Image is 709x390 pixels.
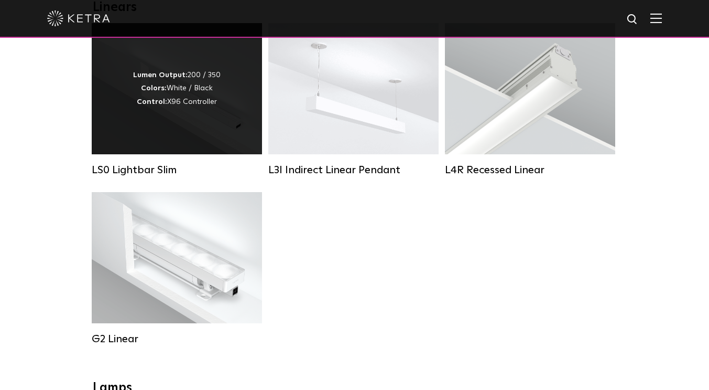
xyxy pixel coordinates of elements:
strong: Colors: [141,85,167,92]
div: L4R Recessed Linear [445,164,615,176]
strong: Lumen Output: [133,71,188,79]
img: search icon [626,13,639,26]
div: LS0 Lightbar Slim [92,164,262,176]
a: LS0 Lightbar Slim Lumen Output:200 / 350Colors:White / BlackControl:X96 Controller [92,23,262,176]
img: Hamburger%20Nav.svg [650,13,662,23]
img: ketra-logo-2019-white [47,10,110,26]
a: L3I Indirect Linear Pendant Lumen Output:400 / 600 / 800 / 1000Housing Colors:White / BlackContro... [268,23,439,176]
a: L4R Recessed Linear Lumen Output:400 / 600 / 800 / 1000Colors:White / BlackControl:Lutron Clear C... [445,23,615,176]
strong: Control: [137,98,167,106]
a: G2 Linear Lumen Output:400 / 700 / 1000Colors:WhiteBeam Angles:Flood / [GEOGRAPHIC_DATA] / Narrow... [92,192,262,345]
div: G2 Linear [92,333,262,345]
div: 200 / 350 White / Black X96 Controller [133,69,221,109]
div: L3I Indirect Linear Pendant [268,164,439,176]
